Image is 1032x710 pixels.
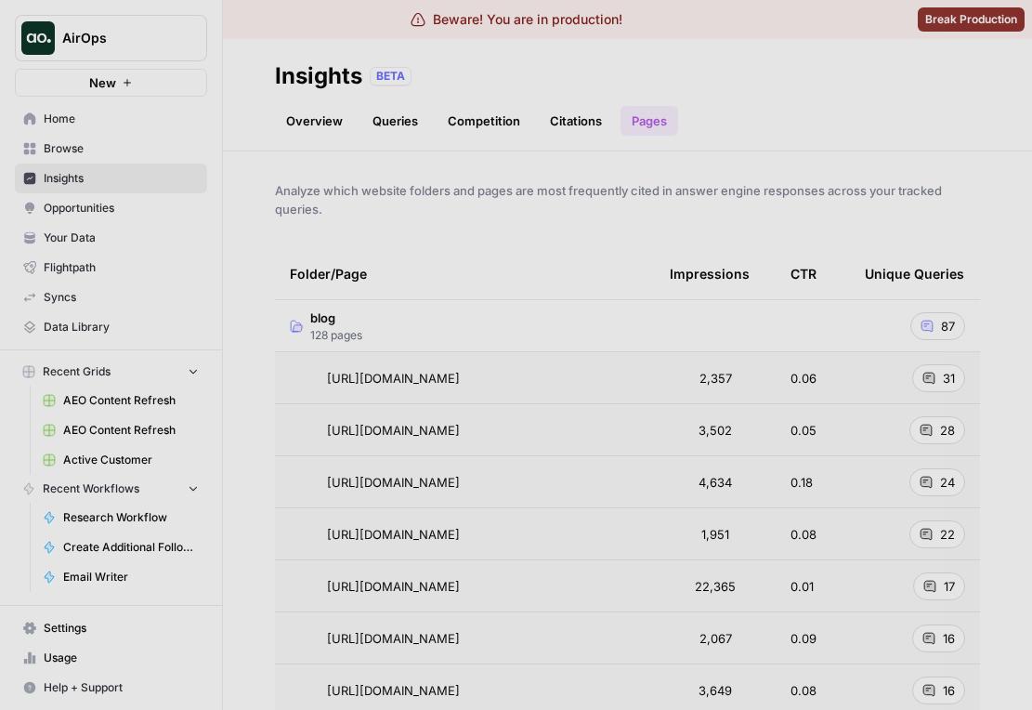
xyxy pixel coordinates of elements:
[290,248,640,299] div: Folder/Page
[790,248,816,299] div: CTR
[89,73,116,92] span: New
[943,369,955,388] span: 31
[44,319,199,335] span: Data Library
[670,248,750,299] div: Impressions
[21,21,55,55] img: AirOps Logo
[327,681,460,700] span: [URL][DOMAIN_NAME]
[63,509,199,526] span: Research Workflow
[63,452,199,468] span: Active Customer
[15,283,207,312] a: Syncs
[275,181,980,218] span: Analyze which website folders and pages are most frequently cited in answer engine responses acro...
[699,369,732,388] span: 2,357
[918,7,1025,32] button: Break Production
[310,309,362,327] span: blog
[327,369,460,388] span: [URL][DOMAIN_NAME]
[44,200,199,217] span: Opportunities
[940,473,955,492] span: 24
[44,111,199,127] span: Home
[539,106,613,136] a: Citations
[943,629,955,648] span: 16
[63,422,199,439] span: AEO Content Refresh
[34,445,207,475] a: Active Customer
[15,193,207,223] a: Opportunities
[34,562,207,592] a: Email Writer
[940,525,955,544] span: 22
[15,312,207,342] a: Data Library
[44,650,199,666] span: Usage
[327,473,460,492] span: [URL][DOMAIN_NAME]
[699,629,732,648] span: 2,067
[275,106,354,136] a: Overview
[943,681,955,700] span: 16
[44,289,199,306] span: Syncs
[44,259,199,276] span: Flightpath
[699,473,732,492] span: 4,634
[790,525,816,544] span: 0.08
[15,104,207,134] a: Home
[790,369,816,388] span: 0.06
[621,106,678,136] a: Pages
[310,327,362,344] span: 128 pages
[361,106,429,136] a: Queries
[944,577,955,596] span: 17
[44,620,199,637] span: Settings
[15,69,207,97] button: New
[695,577,736,596] span: 22,365
[62,29,175,47] span: AirOps
[43,363,111,380] span: Recent Grids
[437,106,531,136] a: Competition
[15,673,207,703] button: Help + Support
[15,134,207,164] a: Browse
[327,525,460,544] span: [URL][DOMAIN_NAME]
[34,532,207,562] a: Create Additional Follow-Up
[275,61,362,91] div: Insights
[941,317,955,335] span: 87
[34,503,207,532] a: Research Workflow
[15,253,207,283] a: Flightpath
[43,480,139,497] span: Recent Workflows
[790,577,814,596] span: 0.01
[44,230,199,246] span: Your Data
[790,629,816,648] span: 0.09
[15,164,207,193] a: Insights
[411,10,622,29] div: Beware! You are in production!
[327,629,460,648] span: [URL][DOMAIN_NAME]
[925,11,1017,28] span: Break Production
[865,248,964,299] div: Unique Queries
[790,681,816,700] span: 0.08
[44,140,199,157] span: Browse
[44,170,199,187] span: Insights
[15,613,207,643] a: Settings
[701,525,729,544] span: 1,951
[15,358,207,386] button: Recent Grids
[790,473,813,492] span: 0.18
[63,569,199,585] span: Email Writer
[940,421,955,440] span: 28
[15,475,207,503] button: Recent Workflows
[63,392,199,409] span: AEO Content Refresh
[327,577,460,596] span: [URL][DOMAIN_NAME]
[370,67,411,85] div: BETA
[699,681,732,700] span: 3,649
[15,15,207,61] button: Workspace: AirOps
[34,415,207,445] a: AEO Content Refresh
[327,421,460,440] span: [URL][DOMAIN_NAME]
[63,539,199,556] span: Create Additional Follow-Up
[15,643,207,673] a: Usage
[44,679,199,696] span: Help + Support
[699,421,732,440] span: 3,502
[34,386,207,415] a: AEO Content Refresh
[790,421,816,440] span: 0.05
[15,223,207,253] a: Your Data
